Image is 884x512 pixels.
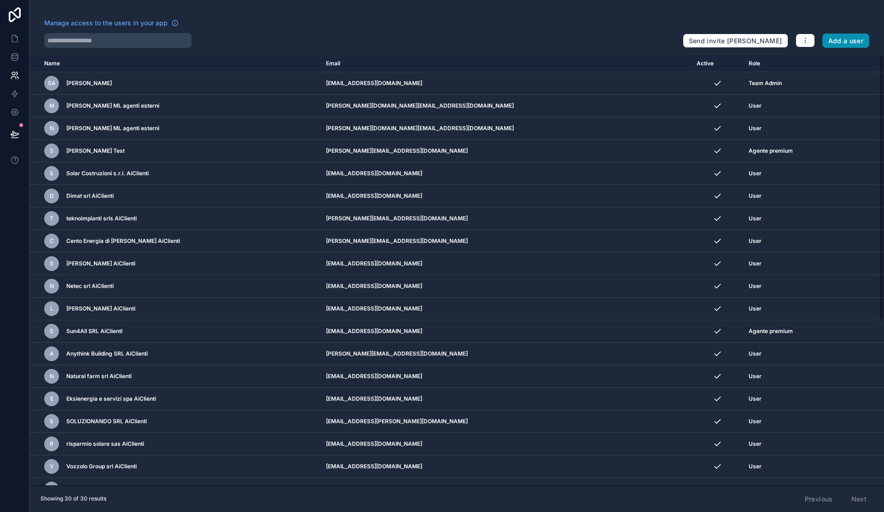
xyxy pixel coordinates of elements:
[320,343,691,365] td: [PERSON_NAME][EMAIL_ADDRESS][DOMAIN_NAME]
[749,373,762,380] span: User
[749,125,762,132] span: User
[749,192,762,200] span: User
[66,125,159,132] span: [PERSON_NAME] ML agenti esterni
[749,418,762,425] span: User
[66,215,137,222] span: teknoimpianti srls AiClienti
[50,282,54,290] span: N
[320,275,691,298] td: [EMAIL_ADDRESS][DOMAIN_NAME]
[50,440,53,448] span: r
[749,463,762,470] span: User
[50,373,54,380] span: N
[749,80,782,87] span: Team Admin
[66,260,135,267] span: [PERSON_NAME] AiClienti
[66,328,122,335] span: Sun4All SRL AiClienti
[749,395,762,403] span: User
[320,388,691,410] td: [EMAIL_ADDRESS][DOMAIN_NAME]
[320,72,691,95] td: [EMAIL_ADDRESS][DOMAIN_NAME]
[749,237,762,245] span: User
[320,117,691,140] td: [PERSON_NAME][DOMAIN_NAME][EMAIL_ADDRESS][DOMAIN_NAME]
[44,18,168,28] span: Manage access to the users in your app
[691,55,744,72] th: Active
[320,365,691,388] td: [EMAIL_ADDRESS][DOMAIN_NAME]
[320,298,691,320] td: [EMAIL_ADDRESS][DOMAIN_NAME]
[66,237,180,245] span: Cento Energia di [PERSON_NAME] AiClienti
[50,260,53,267] span: S
[41,495,106,502] span: Showing 30 of 30 results
[50,147,53,155] span: S
[66,192,114,200] span: Dimat srl AiClienti
[50,395,53,403] span: E
[66,305,135,312] span: [PERSON_NAME] AiClienti
[749,147,793,155] span: Agente premium
[749,440,762,448] span: User
[66,147,125,155] span: [PERSON_NAME] Test
[50,237,54,245] span: C
[66,170,149,177] span: Solar Costruzioni s.r.l. AiClienti
[749,102,762,109] span: User
[749,170,762,177] span: User
[749,215,762,222] span: User
[749,305,762,312] span: User
[749,260,762,267] span: User
[50,170,53,177] span: S
[320,95,691,117] td: [PERSON_NAME][DOMAIN_NAME][EMAIL_ADDRESS][DOMAIN_NAME]
[320,207,691,230] td: [PERSON_NAME][EMAIL_ADDRESS][DOMAIN_NAME]
[50,125,54,132] span: N
[320,185,691,207] td: [EMAIL_ADDRESS][DOMAIN_NAME]
[320,433,691,455] td: [EMAIL_ADDRESS][DOMAIN_NAME]
[683,34,788,48] button: Send invite [PERSON_NAME]
[49,102,54,109] span: M
[320,455,691,478] td: [EMAIL_ADDRESS][DOMAIN_NAME]
[66,418,147,425] span: SOLUZIONANDO SRL AiClienti
[320,230,691,253] td: [PERSON_NAME][EMAIL_ADDRESS][DOMAIN_NAME]
[320,140,691,162] td: [PERSON_NAME][EMAIL_ADDRESS][DOMAIN_NAME]
[44,18,179,28] a: Manage access to the users in your app
[50,305,53,312] span: L
[66,282,114,290] span: Netec srl AiClienti
[66,102,159,109] span: [PERSON_NAME] ML agenti esterni
[50,192,54,200] span: D
[749,282,762,290] span: User
[50,350,54,357] span: A
[50,215,53,222] span: t
[822,34,870,48] button: Add a user
[320,478,691,500] td: [PERSON_NAME][EMAIL_ADDRESS][DOMAIN_NAME]
[320,410,691,433] td: [EMAIL_ADDRESS][PERSON_NAME][DOMAIN_NAME]
[320,162,691,185] td: [EMAIL_ADDRESS][DOMAIN_NAME]
[50,463,54,470] span: V
[66,463,137,470] span: Vozzolo Group srl AiClienti
[66,440,144,448] span: risparmio solare sas AiClienti
[66,80,112,87] span: [PERSON_NAME]
[50,328,53,335] span: S
[29,55,320,72] th: Name
[66,373,132,380] span: Natural farm srl AiClienti
[749,328,793,335] span: Agente premium
[320,253,691,275] td: [EMAIL_ADDRESS][DOMAIN_NAME]
[66,395,156,403] span: Eksienergia e servizi spa AiClienti
[29,55,884,485] div: scrollable content
[66,350,148,357] span: Anythink Building SRL AiClienti
[50,418,53,425] span: S
[320,320,691,343] td: [EMAIL_ADDRESS][DOMAIN_NAME]
[320,55,691,72] th: Email
[749,350,762,357] span: User
[743,55,846,72] th: Role
[48,80,56,87] span: SA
